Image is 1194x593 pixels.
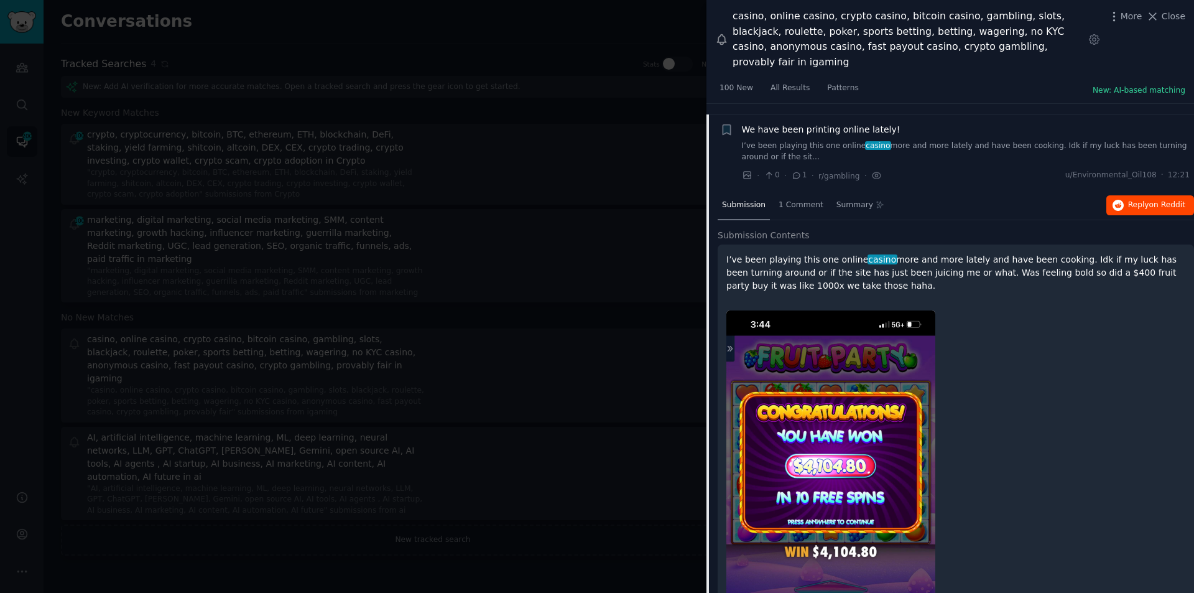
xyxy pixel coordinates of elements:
[742,141,1190,162] a: I’ve been playing this one onlinecasinomore and more lately and have been cooking. Idk if my luck...
[757,169,759,182] span: ·
[764,170,779,181] span: 0
[1146,10,1185,23] button: Close
[733,9,1083,70] div: casino, online casino, crypto casino, bitcoin casino, gambling, slots, blackjack, roulette, poker...
[771,83,810,94] span: All Results
[784,169,787,182] span: ·
[726,253,1185,292] p: I’ve been playing this one online more and more lately and have been cooking. Idk if my luck has ...
[823,78,863,104] a: Patterns
[1128,200,1185,211] span: Reply
[1065,170,1157,181] span: u/Environmental_Oil108
[742,123,900,136] a: We have been printing online lately!
[791,170,807,181] span: 1
[1162,10,1185,23] span: Close
[868,254,897,264] span: casino
[827,83,858,94] span: Patterns
[1149,200,1185,209] span: on Reddit
[1161,170,1164,181] span: ·
[865,141,892,150] span: casino
[1093,85,1185,96] button: New: AI-based matching
[1106,195,1194,215] button: Replyon Reddit
[812,169,814,182] span: ·
[766,78,814,104] a: All Results
[836,200,873,211] span: Summary
[715,78,757,104] a: 100 New
[718,229,810,242] span: Submission Contents
[722,200,766,211] span: Submission
[1108,10,1142,23] button: More
[720,83,753,94] span: 100 New
[864,169,866,182] span: ·
[1168,170,1190,181] span: 12:21
[779,200,823,211] span: 1 Comment
[818,172,860,180] span: r/gambling
[1121,10,1142,23] span: More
